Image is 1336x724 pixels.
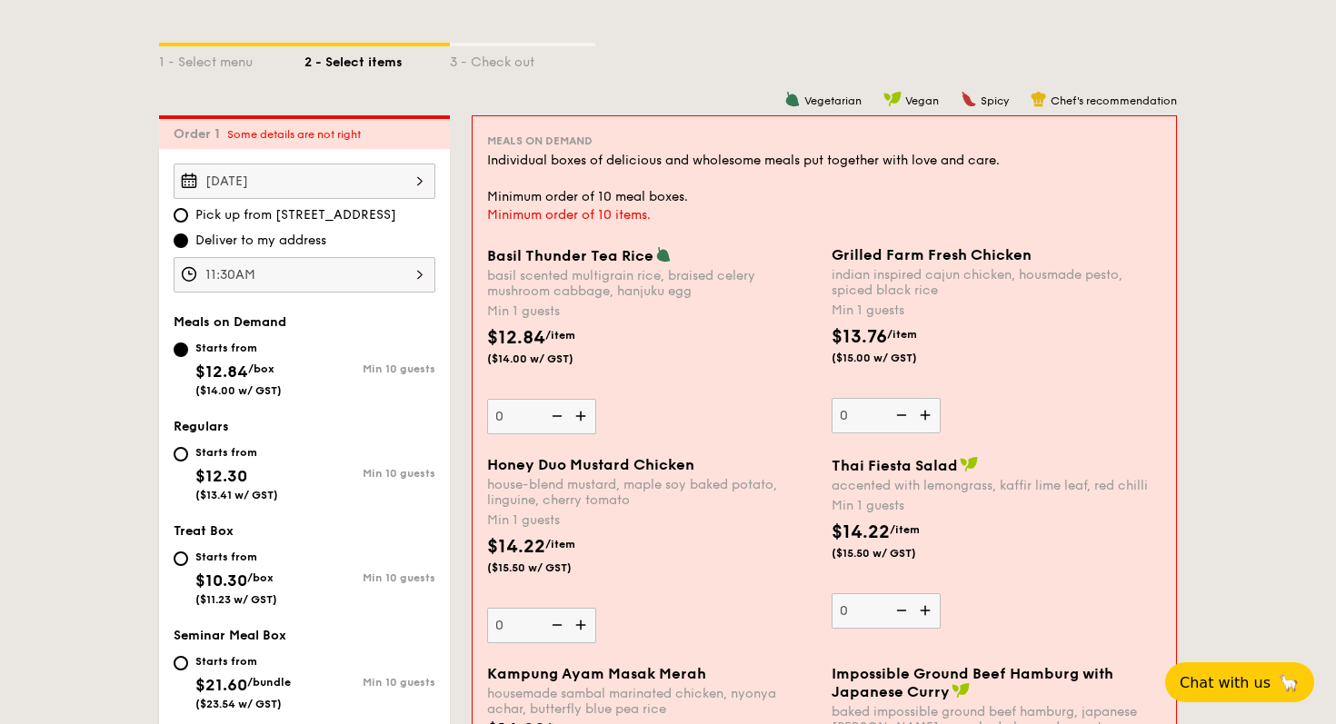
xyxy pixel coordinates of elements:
input: Thai Fiesta Saladaccented with lemongrass, kaffir lime leaf, red chilliMin 1 guests$14.22/item($1... [832,593,941,629]
span: $14.22 [487,536,545,558]
input: Honey Duo Mustard Chickenhouse-blend mustard, maple soy baked potato, linguine, cherry tomatoMin ... [487,608,596,643]
span: /box [247,571,274,584]
img: icon-reduce.1d2dbef1.svg [542,608,569,642]
input: Starts from$10.30/box($11.23 w/ GST)Min 10 guests [174,551,188,566]
span: Impossible Ground Beef Hamburg with Japanese Curry [832,665,1113,700]
div: Min 10 guests [304,676,435,689]
img: icon-spicy.37a8142b.svg [961,91,977,107]
span: ($23.54 w/ GST) [195,698,282,710]
span: Spicy [981,94,1009,107]
div: 1 - Select menu [159,46,304,72]
input: Event time [174,257,435,293]
span: Kampung Ayam Masak Merah [487,665,706,682]
div: Min 1 guests [832,497,1162,515]
img: icon-reduce.1d2dbef1.svg [886,398,913,432]
input: Basil Thunder Tea Ricebasil scented multigrain rice, braised celery mushroom cabbage, hanjuku egg... [487,399,596,434]
span: $10.30 [195,570,247,590]
div: housemade sambal marinated chicken, nyonya achar, butterfly blue pea rice [487,686,817,717]
span: Regulars [174,419,229,434]
img: icon-add.58712e84.svg [913,398,941,432]
div: house-blend mustard, maple soy baked potato, linguine, cherry tomato [487,477,817,508]
div: Starts from [195,445,278,460]
div: Starts from [195,341,282,355]
div: Min 10 guests [304,571,435,584]
img: icon-reduce.1d2dbef1.svg [542,399,569,433]
div: Minimum order of 10 items. [487,206,1162,224]
input: Grilled Farm Fresh Chickenindian inspired cajun chicken, housmade pesto, spiced black riceMin 1 g... [832,398,941,433]
div: Min 10 guests [304,362,435,375]
span: ($11.23 w/ GST) [195,593,277,606]
input: Starts from$21.60/bundle($23.54 w/ GST)Min 10 guests [174,656,188,670]
span: $12.84 [487,327,545,349]
img: icon-add.58712e84.svg [913,593,941,628]
img: icon-vegetarian.fe4039eb.svg [784,91,801,107]
span: Treat Box [174,523,234,539]
div: Min 1 guests [832,302,1162,320]
span: Grilled Farm Fresh Chicken [832,246,1032,263]
input: Event date [174,164,435,199]
img: icon-add.58712e84.svg [569,608,596,642]
div: Min 10 guests [304,467,435,480]
img: icon-vegan.f8ff3823.svg [883,91,902,107]
span: Thai Fiesta Salad [832,457,958,474]
img: icon-reduce.1d2dbef1.svg [886,593,913,628]
span: ($14.00 w/ GST) [487,352,611,366]
input: Starts from$12.84/box($14.00 w/ GST)Min 10 guests [174,342,188,357]
span: /item [545,329,575,342]
input: Starts from$12.30($13.41 w/ GST)Min 10 guests [174,447,188,461]
span: ($13.41 w/ GST) [195,489,278,501]
span: Pick up from [STREET_ADDRESS] [195,206,396,224]
span: Honey Duo Mustard Chicken [487,456,694,473]
div: Min 1 guests [487,302,817,321]
img: icon-vegetarian.fe4039eb.svg [655,246,672,263]
span: $12.30 [195,466,247,486]
img: icon-add.58712e84.svg [569,399,596,433]
div: indian inspired cajun chicken, housmade pesto, spiced black rice [832,267,1162,298]
span: 🦙 [1278,672,1300,693]
input: Deliver to my address [174,233,188,248]
span: Vegetarian [804,94,862,107]
span: Chat with us [1180,674,1271,691]
span: Some details are not right [227,128,361,141]
span: /item [545,538,575,550]
span: Order 1 [174,126,227,142]
div: Individual boxes of delicious and wholesome meals put together with love and care. Minimum order ... [487,152,1162,206]
div: accented with lemongrass, kaffir lime leaf, red chilli [832,478,1162,493]
span: $21.60 [195,675,247,695]
span: Seminar Meal Box [174,628,286,643]
div: basil scented multigrain rice, braised celery mushroom cabbage, hanjuku egg [487,268,817,299]
img: icon-vegan.f8ff3823.svg [952,682,970,699]
span: /bundle [247,676,291,689]
span: ($15.50 w/ GST) [832,546,955,560]
img: icon-vegan.f8ff3823.svg [960,456,978,472]
span: Chef's recommendation [1051,94,1177,107]
input: Pick up from [STREET_ADDRESS] [174,208,188,223]
span: Meals on Demand [174,314,286,330]
span: Meals on Demand [487,134,593,147]
div: Starts from [195,654,291,669]
span: Basil Thunder Tea Rice [487,247,653,264]
span: Vegan [905,94,939,107]
span: /box [248,362,274,375]
span: $14.22 [832,521,890,543]
span: ($15.00 w/ GST) [832,351,955,365]
span: ($14.00 w/ GST) [195,384,282,397]
button: Chat with us🦙 [1165,662,1314,702]
img: icon-chef-hat.a58ddaea.svg [1031,91,1047,107]
span: $12.84 [195,362,248,382]
div: 3 - Check out [450,46,595,72]
span: ($15.50 w/ GST) [487,560,611,575]
span: Deliver to my address [195,232,326,250]
span: /item [890,523,920,536]
span: $13.76 [832,326,887,348]
div: Min 1 guests [487,511,817,530]
div: Starts from [195,550,277,564]
div: 2 - Select items [304,46,450,72]
span: /item [887,328,917,341]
